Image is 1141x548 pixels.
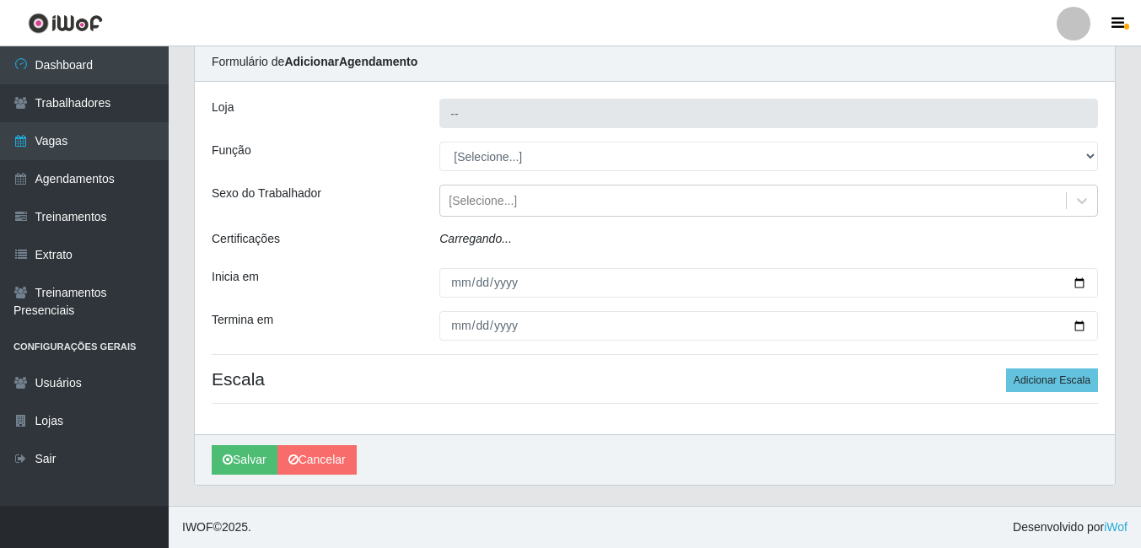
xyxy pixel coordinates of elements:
[449,192,517,210] div: [Selecione...]
[439,311,1098,341] input: 00/00/0000
[212,445,277,475] button: Salvar
[182,518,251,536] span: © 2025 .
[212,311,273,329] label: Termina em
[1006,368,1098,392] button: Adicionar Escala
[28,13,103,34] img: CoreUI Logo
[212,99,234,116] label: Loja
[439,268,1098,298] input: 00/00/0000
[212,368,1098,390] h4: Escala
[439,232,512,245] i: Carregando...
[277,445,357,475] a: Cancelar
[284,55,417,68] strong: Adicionar Agendamento
[195,43,1115,82] div: Formulário de
[212,230,280,248] label: Certificações
[1013,518,1128,536] span: Desenvolvido por
[1104,520,1128,534] a: iWof
[212,268,259,286] label: Inicia em
[212,185,321,202] label: Sexo do Trabalhador
[212,142,251,159] label: Função
[182,520,213,534] span: IWOF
